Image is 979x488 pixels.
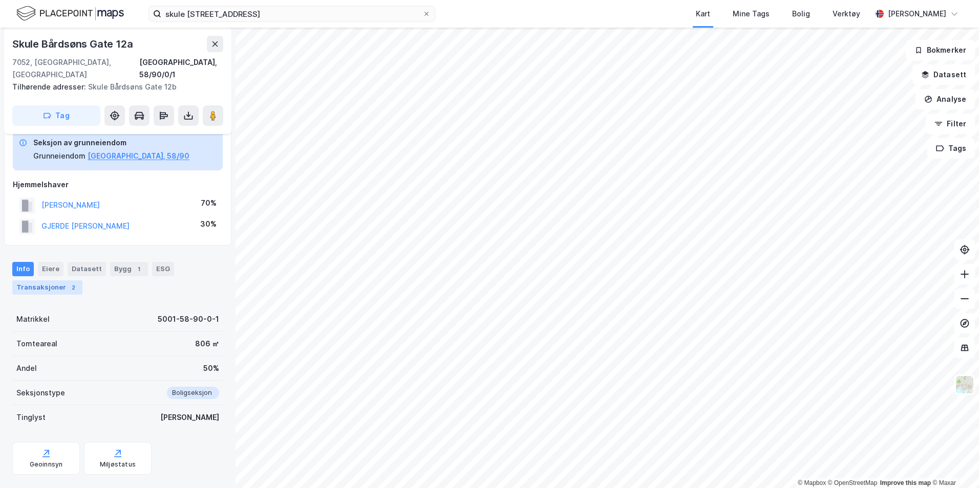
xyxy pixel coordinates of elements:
[928,439,979,488] iframe: Chat Widget
[161,6,422,21] input: Søk på adresse, matrikkel, gårdeiere, leietakere eller personer
[152,262,174,276] div: ESG
[16,362,37,374] div: Andel
[12,82,88,91] span: Tilhørende adresser:
[928,439,979,488] div: Kontrollprogram for chat
[12,56,139,81] div: 7052, [GEOGRAPHIC_DATA], [GEOGRAPHIC_DATA]
[792,8,810,20] div: Bolig
[203,362,219,374] div: 50%
[906,40,975,60] button: Bokmerker
[13,179,223,191] div: Hjemmelshaver
[33,150,86,162] div: Grunneiendom
[38,262,63,276] div: Eiere
[888,8,946,20] div: [PERSON_NAME]
[833,8,860,20] div: Verktøy
[139,56,223,81] div: [GEOGRAPHIC_DATA], 58/90/0/1
[927,138,975,159] button: Tags
[33,137,189,149] div: Seksjon av grunneiendom
[16,5,124,23] img: logo.f888ab2527a4732fd821a326f86c7f29.svg
[16,387,65,399] div: Seksjonstype
[798,479,826,486] a: Mapbox
[201,197,217,209] div: 70%
[16,338,57,350] div: Tomteareal
[200,218,217,230] div: 30%
[926,114,975,134] button: Filter
[912,64,975,85] button: Datasett
[880,479,931,486] a: Improve this map
[16,313,50,325] div: Matrikkel
[916,89,975,109] button: Analyse
[195,338,219,350] div: 806 ㎡
[68,282,78,293] div: 2
[733,8,770,20] div: Mine Tags
[68,262,106,276] div: Datasett
[134,264,144,274] div: 1
[88,150,189,162] button: [GEOGRAPHIC_DATA], 58/90
[955,375,974,394] img: Z
[158,313,219,325] div: 5001-58-90-0-1
[828,479,878,486] a: OpenStreetMap
[12,105,100,126] button: Tag
[12,262,34,276] div: Info
[16,411,46,424] div: Tinglyst
[160,411,219,424] div: [PERSON_NAME]
[696,8,710,20] div: Kart
[100,460,136,469] div: Miljøstatus
[12,36,135,52] div: Skule Bårdsøns Gate 12a
[12,81,215,93] div: Skule Bårdsøns Gate 12b
[12,280,82,295] div: Transaksjoner
[110,262,148,276] div: Bygg
[30,460,63,469] div: Geoinnsyn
